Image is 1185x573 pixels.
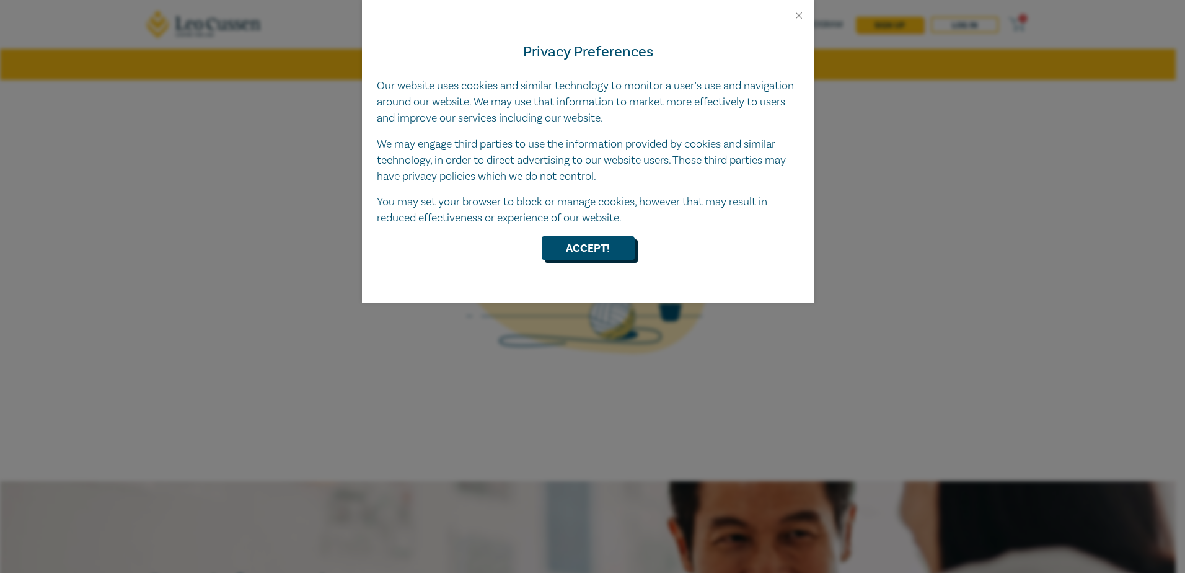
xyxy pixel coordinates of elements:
p: We may engage third parties to use the information provided by cookies and similar technology, in... [377,136,800,185]
button: Close [793,10,804,21]
p: You may set your browser to block or manage cookies, however that may result in reduced effective... [377,194,800,226]
button: Accept! [542,236,635,260]
h4: Privacy Preferences [377,41,800,63]
p: Our website uses cookies and similar technology to monitor a user’s use and navigation around our... [377,78,800,127]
